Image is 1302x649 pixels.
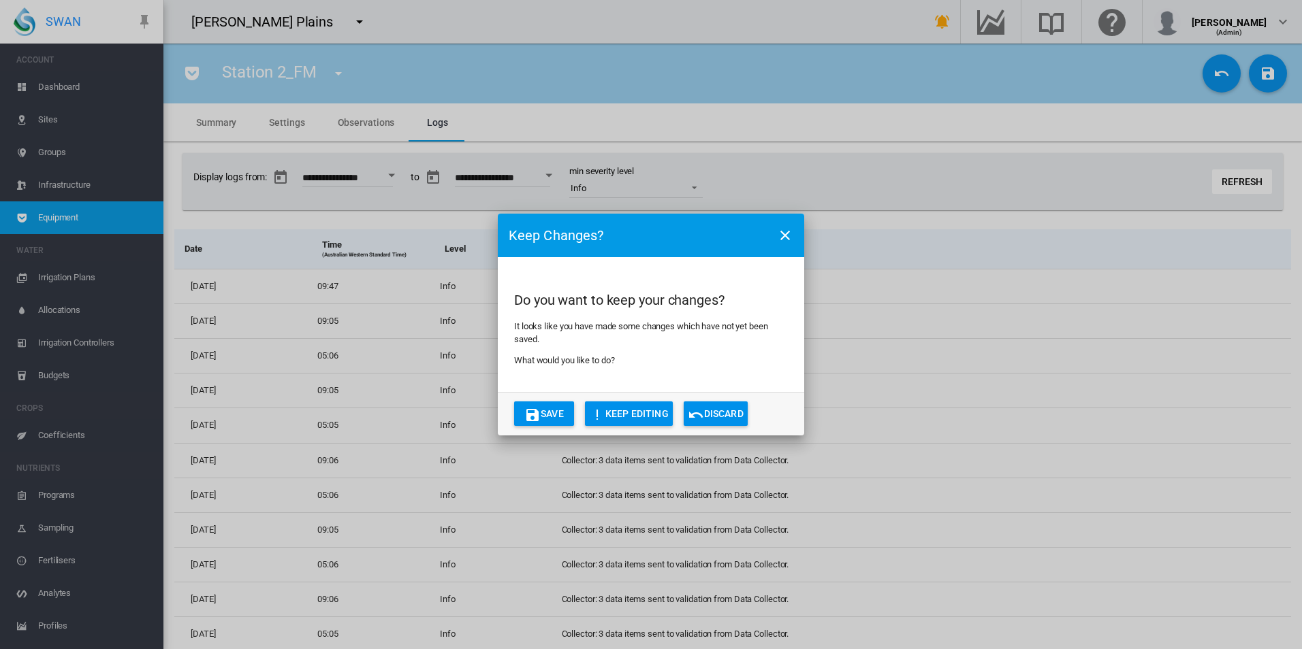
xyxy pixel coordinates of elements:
p: What would you like to do? [514,354,788,367]
p: It looks like you have made some changes which have not yet been saved. [514,320,788,345]
button: icon-exclamationKEEP EDITING [585,401,673,426]
md-icon: icon-close [777,227,793,244]
md-icon: icon-undo [688,407,704,423]
md-dialog: Do you ... [498,214,804,435]
md-icon: icon-content-save [524,407,541,423]
md-icon: icon-exclamation [589,407,605,423]
button: icon-content-saveSave [514,401,574,426]
button: icon-undoDiscard [684,401,748,426]
h3: Keep Changes? [509,226,603,245]
button: icon-close [772,222,799,249]
h2: Do you want to keep your changes? [514,290,788,310]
